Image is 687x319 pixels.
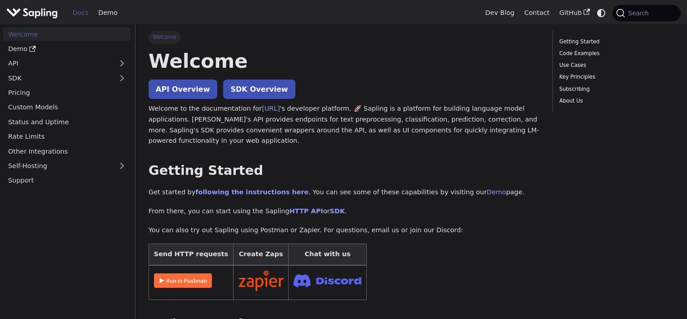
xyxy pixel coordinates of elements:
[559,38,671,46] a: Getting Started
[3,86,131,99] a: Pricing
[559,61,671,70] a: Use Cases
[238,270,284,291] img: Connect in Zapier
[149,103,539,146] p: Welcome to the documentation for 's developer platform. 🚀 Sapling is a platform for building lang...
[3,115,131,128] a: Status and Uptime
[149,31,181,43] span: Welcome
[149,49,539,73] h1: Welcome
[330,207,345,215] a: SDK
[487,188,506,196] a: Demo
[93,6,122,20] a: Demo
[559,49,671,58] a: Code Examples
[3,57,113,70] a: API
[149,225,539,236] p: You can also try out Sapling using Postman or Zapier. For questions, email us or join our Discord:
[294,272,361,290] img: Join Discord
[149,206,539,217] p: From there, you can start using the Sapling or .
[154,273,212,288] img: Run in Postman
[149,31,539,43] nav: Breadcrumbs
[480,6,519,20] a: Dev Blog
[262,105,280,112] a: [URL]
[223,80,295,99] a: SDK Overview
[595,6,608,19] button: Switch between dark and light mode (currently system mode)
[233,244,289,265] th: Create Zaps
[6,6,61,19] a: Sapling.aiSapling.ai
[3,42,131,56] a: Demo
[3,28,131,41] a: Welcome
[3,71,113,84] a: SDK
[3,101,131,114] a: Custom Models
[149,187,539,198] p: Get started by . You can see some of these capabilities by visiting our page.
[3,130,131,143] a: Rate Limits
[196,188,308,196] a: following the instructions here
[113,71,131,84] button: Expand sidebar category 'SDK'
[554,6,594,20] a: GitHub
[3,159,131,173] a: Self-Hosting
[113,57,131,70] button: Expand sidebar category 'API'
[6,6,58,19] img: Sapling.ai
[149,244,233,265] th: Send HTTP requests
[149,163,539,179] h2: Getting Started
[519,6,555,20] a: Contact
[559,85,671,94] a: Subscribing
[290,207,323,215] a: HTTP API
[612,5,680,21] button: Search (Command+K)
[3,145,131,158] a: Other Integrations
[289,244,367,265] th: Chat with us
[559,73,671,81] a: Key Principles
[68,6,93,20] a: Docs
[149,80,217,99] a: API Overview
[3,174,131,187] a: Support
[559,97,671,105] a: About Us
[625,9,654,17] span: Search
